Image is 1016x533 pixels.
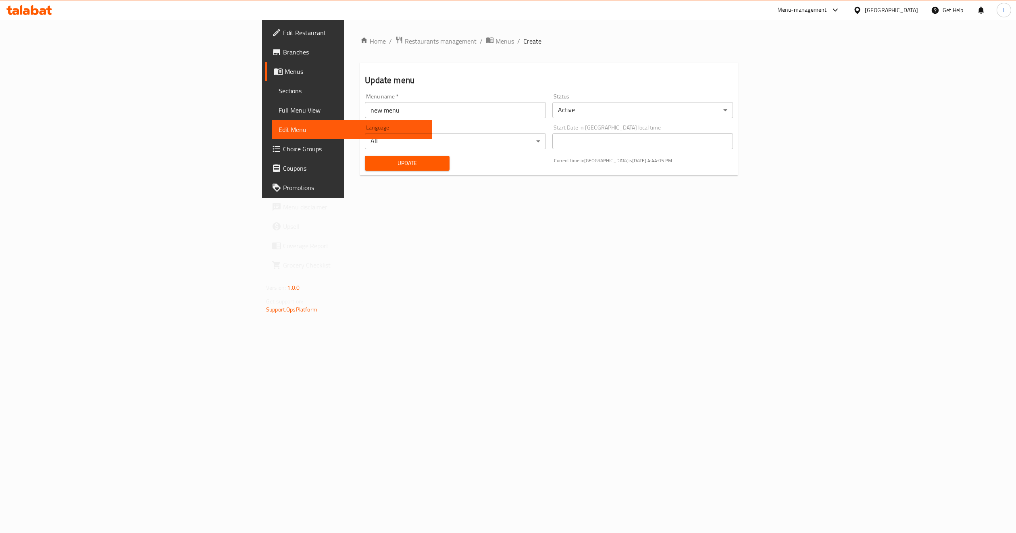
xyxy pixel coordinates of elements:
a: Upsell [265,217,432,236]
a: Promotions [265,178,432,197]
span: Choice Groups [283,144,425,154]
nav: breadcrumb [360,36,738,46]
div: All [365,133,545,149]
a: Restaurants management [395,36,477,46]
span: Menu disclaimer [283,202,425,212]
span: Coverage Report [283,241,425,251]
a: Branches [265,42,432,62]
a: Grocery Checklist [265,255,432,275]
span: Create [523,36,541,46]
span: Full Menu View [279,105,425,115]
span: Restaurants management [405,36,477,46]
span: Update [371,158,443,168]
button: Update [365,156,450,171]
span: Menus [285,67,425,76]
span: Version: [266,282,286,293]
span: Sections [279,86,425,96]
span: Promotions [283,183,425,192]
span: Get support on: [266,296,303,307]
span: Grocery Checklist [283,260,425,270]
input: Please enter Menu name [365,102,545,118]
a: Support.OpsPlatform [266,304,317,315]
span: Edit Restaurant [283,28,425,38]
div: [GEOGRAPHIC_DATA] [865,6,918,15]
a: Full Menu View [272,100,432,120]
li: / [517,36,520,46]
a: Edit Restaurant [265,23,432,42]
a: Sections [272,81,432,100]
h2: Update menu [365,74,733,86]
div: Active [552,102,733,118]
span: Edit Menu [279,125,425,134]
li: / [480,36,483,46]
span: Upsell [283,222,425,231]
p: Current time in [GEOGRAPHIC_DATA] is [DATE] 4:44:05 PM [554,157,733,164]
a: Coupons [265,159,432,178]
span: I [1003,6,1004,15]
span: Coupons [283,163,425,173]
span: Branches [283,47,425,57]
a: Menu disclaimer [265,197,432,217]
span: 1.0.0 [287,282,300,293]
div: Menu-management [777,5,827,15]
a: Choice Groups [265,139,432,159]
span: Menus [496,36,514,46]
a: Menus [486,36,514,46]
a: Menus [265,62,432,81]
a: Edit Menu [272,120,432,139]
a: Coverage Report [265,236,432,255]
